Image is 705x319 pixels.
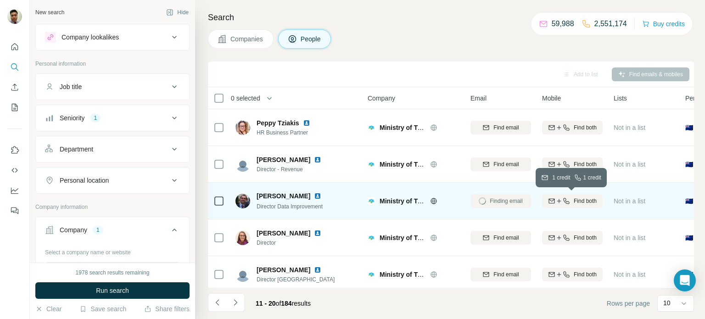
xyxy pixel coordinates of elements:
[257,155,310,164] span: [PERSON_NAME]
[470,157,531,171] button: Find email
[314,156,321,163] img: LinkedIn logo
[257,165,332,173] span: Director - Revenue
[542,268,603,281] button: Find both
[470,231,531,245] button: Find email
[235,267,250,282] img: Avatar
[35,60,190,68] p: Personal information
[276,300,281,307] span: of
[470,268,531,281] button: Find email
[303,119,310,127] img: LinkedIn logo
[257,239,332,247] span: Director
[7,9,22,24] img: Avatar
[574,160,597,168] span: Find both
[7,39,22,55] button: Quick start
[314,192,321,200] img: LinkedIn logo
[256,300,311,307] span: results
[614,124,645,131] span: Not in a list
[493,234,519,242] span: Find email
[235,194,250,208] img: Avatar
[7,202,22,219] button: Feedback
[36,219,189,245] button: Company1
[235,157,250,172] img: Avatar
[594,18,627,29] p: 2,551,174
[614,197,645,205] span: Not in a list
[552,18,574,29] p: 59,988
[7,59,22,75] button: Search
[368,124,375,131] img: Logo of Ministry of Transport New Zealand - Te Manatū Waka
[35,282,190,299] button: Run search
[493,123,519,132] span: Find email
[35,304,62,313] button: Clear
[470,94,487,103] span: Email
[257,203,323,210] span: Director Data Improvement
[208,293,226,312] button: Navigate to previous page
[542,194,603,208] button: Find both
[380,161,577,168] span: Ministry of Transport New Zealand - [GEOGRAPHIC_DATA] Waka
[7,182,22,199] button: Dashboard
[574,234,597,242] span: Find both
[257,265,310,274] span: [PERSON_NAME]
[380,124,577,131] span: Ministry of Transport New Zealand - [GEOGRAPHIC_DATA] Waka
[380,197,577,205] span: Ministry of Transport New Zealand - [GEOGRAPHIC_DATA] Waka
[301,34,322,44] span: People
[685,160,693,169] span: 🇳🇿
[607,299,650,308] span: Rows per page
[35,8,64,17] div: New search
[542,157,603,171] button: Find both
[36,76,189,98] button: Job title
[96,286,129,295] span: Run search
[7,79,22,95] button: Enrich CSV
[235,120,250,135] img: Avatar
[368,94,395,103] span: Company
[230,34,264,44] span: Companies
[35,203,190,211] p: Company information
[45,245,180,257] div: Select a company name or website
[663,298,671,308] p: 10
[614,271,645,278] span: Not in a list
[79,304,126,313] button: Save search
[36,107,189,129] button: Seniority1
[574,270,597,279] span: Find both
[235,230,250,245] img: Avatar
[614,94,627,103] span: Lists
[7,142,22,158] button: Use Surfe on LinkedIn
[36,26,189,48] button: Company lookalikes
[257,118,299,128] span: Peppy Tziakis
[36,138,189,160] button: Department
[368,234,375,241] img: Logo of Ministry of Transport New Zealand - Te Manatū Waka
[493,160,519,168] span: Find email
[257,229,310,238] span: [PERSON_NAME]
[7,99,22,116] button: My lists
[380,271,577,278] span: Ministry of Transport New Zealand - [GEOGRAPHIC_DATA] Waka
[614,234,645,241] span: Not in a list
[685,196,693,206] span: 🇳🇿
[542,121,603,134] button: Find both
[76,269,150,277] div: 1978 search results remaining
[614,161,645,168] span: Not in a list
[257,129,321,137] span: HR Business Partner
[60,225,87,235] div: Company
[685,233,693,242] span: 🇳🇿
[257,275,335,284] span: Director [GEOGRAPHIC_DATA]
[380,234,577,241] span: Ministry of Transport New Zealand - [GEOGRAPHIC_DATA] Waka
[314,266,321,274] img: LinkedIn logo
[60,145,93,154] div: Department
[60,176,109,185] div: Personal location
[542,231,603,245] button: Find both
[90,114,101,122] div: 1
[574,123,597,132] span: Find both
[574,197,597,205] span: Find both
[368,271,375,278] img: Logo of Ministry of Transport New Zealand - Te Manatū Waka
[368,161,375,168] img: Logo of Ministry of Transport New Zealand - Te Manatū Waka
[226,293,245,312] button: Navigate to next page
[470,121,531,134] button: Find email
[493,270,519,279] span: Find email
[231,94,260,103] span: 0 selected
[281,300,291,307] span: 184
[314,229,321,237] img: LinkedIn logo
[674,269,696,291] div: Open Intercom Messenger
[7,162,22,179] button: Use Surfe API
[685,123,693,132] span: 🇳🇿
[60,82,82,91] div: Job title
[36,169,189,191] button: Personal location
